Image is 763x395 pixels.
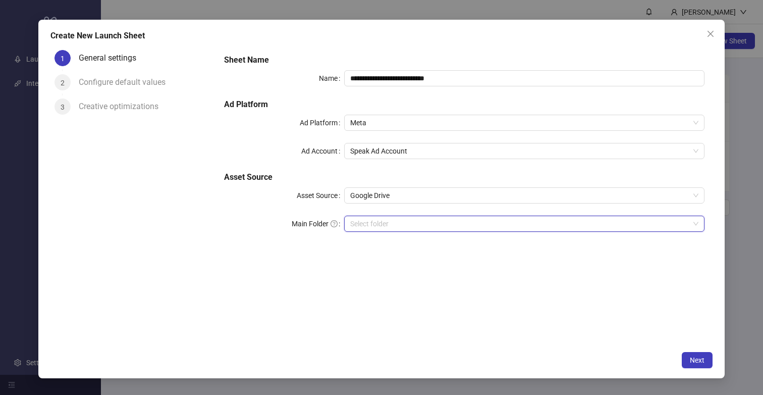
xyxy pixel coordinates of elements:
[297,187,344,204] label: Asset Source
[690,356,704,364] span: Next
[350,143,698,159] span: Speak Ad Account
[61,55,65,63] span: 1
[319,70,344,86] label: Name
[61,79,65,87] span: 2
[682,352,713,368] button: Next
[224,98,705,111] h5: Ad Platform
[79,98,167,115] div: Creative optimizations
[350,115,698,130] span: Meta
[50,30,713,42] div: Create New Launch Sheet
[61,103,65,111] span: 3
[350,188,698,203] span: Google Drive
[331,220,338,227] span: question-circle
[79,74,174,90] div: Configure default values
[224,171,705,183] h5: Asset Source
[224,54,705,66] h5: Sheet Name
[344,70,704,86] input: Name
[301,143,344,159] label: Ad Account
[300,115,344,131] label: Ad Platform
[292,216,344,232] label: Main Folder
[706,30,715,38] span: close
[702,26,719,42] button: Close
[79,50,144,66] div: General settings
